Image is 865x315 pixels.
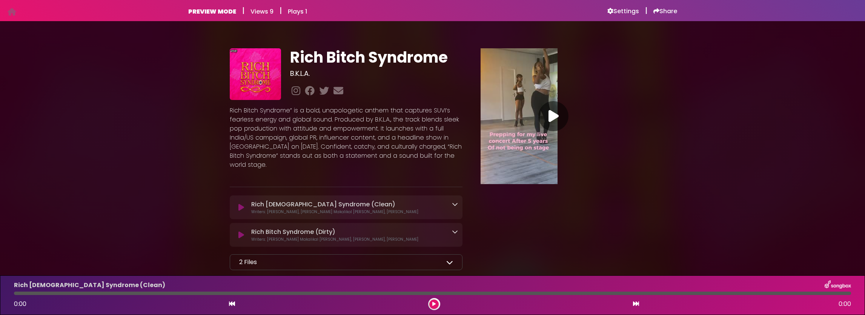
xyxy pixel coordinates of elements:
img: goE3ZKh6Su2xoJcRNF0P [230,48,281,100]
h6: Views 9 [250,8,273,15]
p: 2 Files [239,258,257,267]
span: 0:00 [839,300,851,309]
p: Writers: [PERSON_NAME] Makalikal [PERSON_NAME], [PERSON_NAME], [PERSON_NAME] [251,237,458,242]
span: 0:00 [14,300,26,308]
a: Share [653,8,677,15]
img: songbox-logo-white.png [825,280,851,290]
h6: PREVIEW MODE [188,8,236,15]
h5: | [645,6,647,15]
p: Rich [DEMOGRAPHIC_DATA] Syndrome (Clean) [251,200,395,209]
p: Writers: [PERSON_NAME], [PERSON_NAME] Makalikal [PERSON_NAME], [PERSON_NAME] [251,209,458,215]
h6: Plays 1 [288,8,307,15]
h5: | [242,6,244,15]
h3: B.K.L.A. [290,69,462,78]
p: Rich [DEMOGRAPHIC_DATA] Syndrome (Clean) [14,281,165,290]
p: Rich Bitch Syndrome” is a bold, unapologetic anthem that captures SUVI’s fearless energy and glob... [230,106,463,169]
a: Settings [607,8,639,15]
img: Video Thumbnail [481,48,558,184]
h5: | [280,6,282,15]
p: Rich Bitch Syndrome (Dirty) [251,227,335,237]
h1: Rich Bitch Syndrome [290,48,462,66]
